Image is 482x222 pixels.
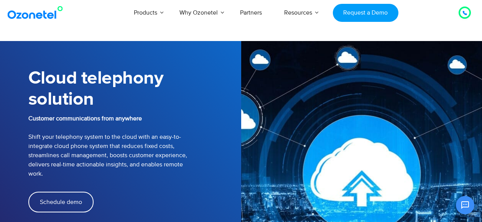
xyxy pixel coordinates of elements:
a: Request a Demo [333,4,398,22]
a: Schedule demo [28,192,94,212]
span: Schedule demo [40,199,82,205]
p: Shift your telephony system to the cloud with an easy-to-integrate cloud phone system that reduce... [28,114,241,178]
b: Customer communications from anywhere [28,115,142,122]
h1: Cloud telephony solution [28,68,241,110]
button: Open chat [456,196,474,214]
